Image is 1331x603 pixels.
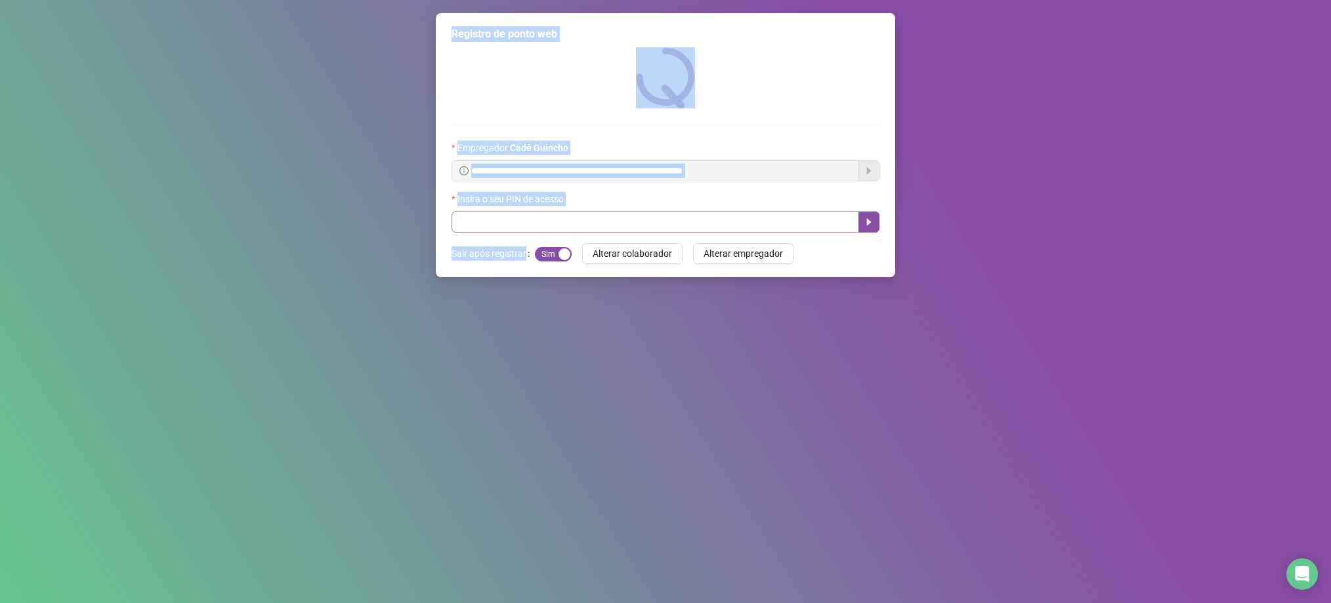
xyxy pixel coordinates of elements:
[452,26,879,42] div: Registro de ponto web
[1286,558,1318,590] div: Open Intercom Messenger
[452,192,572,206] label: Insira o seu PIN de acesso
[864,217,874,227] span: caret-right
[593,246,672,261] span: Alterar colaborador
[582,243,683,264] button: Alterar colaborador
[459,166,469,175] span: info-circle
[693,243,793,264] button: Alterar empregador
[636,47,695,108] img: QRPoint
[510,143,568,153] strong: Cadê Guincho
[704,246,783,261] span: Alterar empregador
[457,141,568,155] span: Empregador :
[452,243,535,264] label: Sair após registrar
